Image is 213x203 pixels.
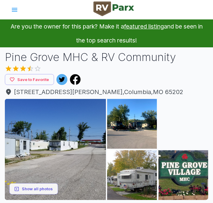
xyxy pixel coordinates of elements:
a: RVParx Logo [93,2,134,18]
button: Save to Favorite [5,74,54,85]
img: AAcXr8qMqZHXWxQK27uWM3zAVudh0X2o-21UKjP3O1DvHsAElnaT4Qt178MNYqXvw378UMInxAt_Xvc8My5slEw5kJmcCl1lq... [158,99,208,149]
img: AAcXr8ruLqE0y6e9wxwNOc6_Q6vZ1HjHo_YZw6tt_M8wPfUzGNBwyeDi8ZhaMqFTW2sllYd407mXUjeRdLncebS4QJfL_cxvh... [158,150,208,200]
button: account of current user [7,2,22,17]
button: Show all photos [9,183,58,195]
p: Are you the owner for this park? Make it a and be seen in the top search results! [7,19,206,47]
img: RVParx Logo [93,2,134,16]
img: AAcXr8rFds_AUE0PJItPBbF0uayzpqpAp9r2qmlUYd8TqIvofZWLHMA9Y0ze1D8DAin7ap3dn6BoN9Gw5g5VnOaijVP_wcDQc... [5,99,106,200]
span: [STREET_ADDRESS][PERSON_NAME] , Columbia , MO 65202 [5,87,208,96]
a: featured listing [124,23,164,30]
img: AAcXr8ry392qAyhLHUQKGFy_i33WK0O-V0xByhamkmifEjyyNa8hmy9lJ3wdpzJdReqt0DVM_ieG50z_-XBhv52apvO1u0CiI... [107,150,157,200]
a: [STREET_ADDRESS][PERSON_NAME],Columbia,MO 65202 [5,87,208,96]
img: AAcXr8pzRHiSjh7axC_6LXuu22bd59QiJuJFMS1njWCU0DWGlLzcz9J06DlthaWmd_4bFqj44ulflWAiIOpsztWdSktwj6VK_... [107,99,157,149]
h1: Pine Grove MHC & RV Community [5,50,208,65]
